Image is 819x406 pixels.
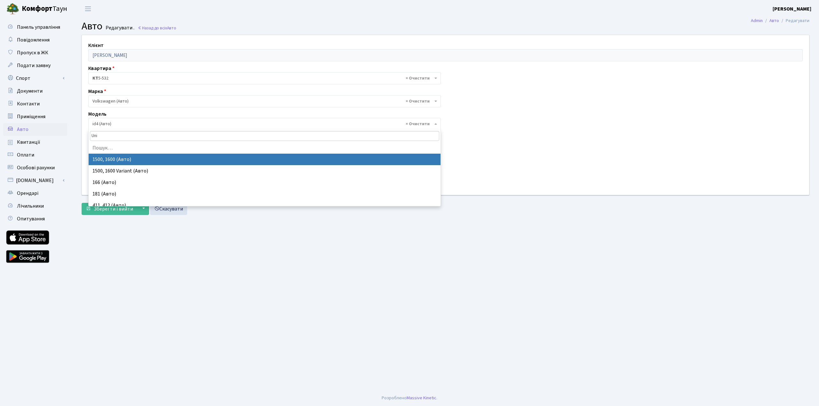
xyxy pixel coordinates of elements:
span: Volkswagen (Авто) [92,98,433,104]
span: Пропуск в ЖК [17,49,48,56]
span: Приміщення [17,113,45,120]
a: Квитанції [3,136,67,149]
a: Назад до всіхАвто [138,25,176,31]
span: Volkswagen (Авто) [88,95,441,107]
a: Панель управління [3,21,67,34]
span: Квитанції [17,139,40,146]
a: Авто [769,17,779,24]
a: Опитування [3,212,67,225]
a: Документи [3,85,67,97]
span: id4 (Авто) [88,118,441,130]
span: Зберегти і вийти [94,205,133,212]
b: Комфорт [22,4,52,14]
a: Особові рахунки [3,161,67,174]
span: Таун [22,4,67,14]
li: 1500, 1600 Variant (Авто) [89,165,441,177]
nav: breadcrumb [741,14,819,27]
a: Оплати [3,149,67,161]
small: Редагувати . [104,25,134,31]
span: Видалити всі елементи [406,75,430,81]
a: Лічильники [3,200,67,212]
span: Авто [82,19,102,34]
span: Опитування [17,215,45,222]
span: <b>КТ</b>&nbsp;&nbsp;&nbsp;&nbsp;5-532 [88,72,441,84]
span: Лічильники [17,203,44,210]
span: Видалити всі елементи [406,121,430,127]
a: Massive Kinetic [407,395,436,401]
a: [PERSON_NAME] [773,5,811,13]
a: Admin [751,17,763,24]
span: Орендарі [17,190,38,197]
a: Орендарі [3,187,67,200]
span: id4 (Авто) [92,121,433,127]
button: Переключити навігацію [80,4,96,14]
button: Зберегти і вийти [82,203,137,215]
span: Повідомлення [17,36,50,43]
span: Видалити всі елементи [406,98,430,104]
a: Пропуск в ЖК [3,46,67,59]
li: 411, 412 (Авто) [89,200,441,211]
span: Подати заявку [17,62,51,69]
a: Авто [3,123,67,136]
a: Контакти [3,97,67,110]
a: Подати заявку [3,59,67,72]
b: КТ [92,75,98,81]
span: Контакти [17,100,40,107]
span: Авто [167,25,176,31]
a: Скасувати [150,203,187,215]
a: Приміщення [3,110,67,123]
label: Модель [88,110,107,118]
a: Повідомлення [3,34,67,46]
li: Редагувати [779,17,809,24]
span: Особові рахунки [17,164,55,171]
li: Пошук… [89,142,441,154]
span: <b>КТ</b>&nbsp;&nbsp;&nbsp;&nbsp;5-532 [92,75,433,81]
img: logo.png [6,3,19,15]
span: Авто [17,126,28,133]
a: [DOMAIN_NAME] [3,174,67,187]
label: Квартира [88,65,115,72]
span: Панель управління [17,24,60,31]
li: 1500, 1600 (Авто) [89,154,441,165]
b: [PERSON_NAME] [773,5,811,12]
li: 181 (Авто) [89,188,441,200]
span: Оплати [17,151,34,158]
div: Розроблено . [382,395,437,402]
a: Спорт [3,72,67,85]
span: Документи [17,88,43,95]
li: 166 (Авто) [89,177,441,188]
label: Марка [88,88,106,95]
label: Клієнт [88,42,104,49]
